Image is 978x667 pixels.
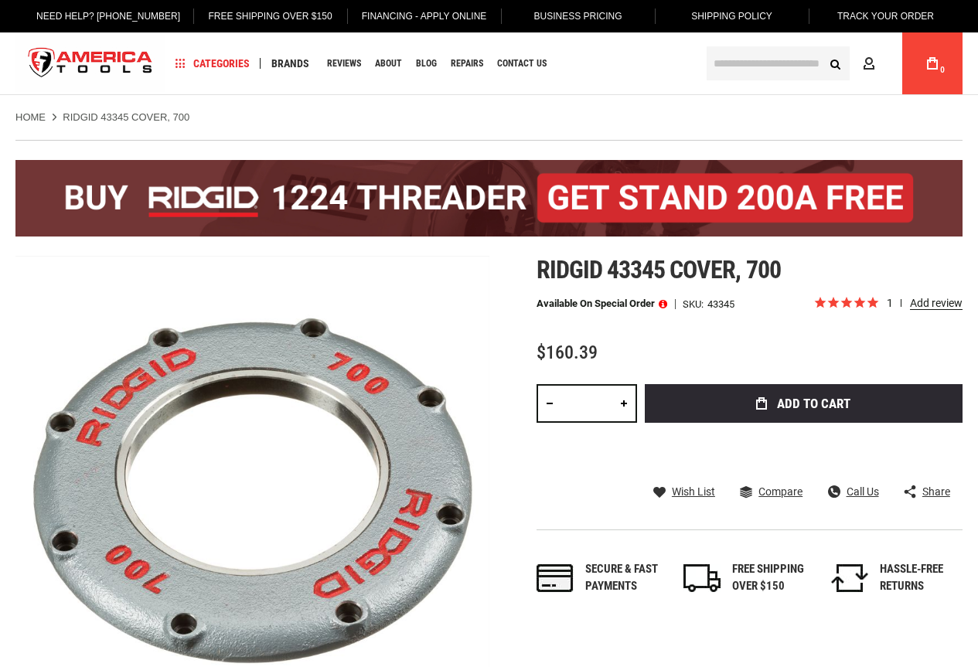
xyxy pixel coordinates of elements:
[368,53,409,74] a: About
[828,485,879,499] a: Call Us
[537,298,667,309] p: Available on Special Order
[922,486,950,497] span: Share
[820,49,850,78] button: Search
[271,58,309,69] span: Brands
[490,53,554,74] a: Contact Us
[444,53,490,74] a: Repairs
[740,485,803,499] a: Compare
[901,299,901,307] span: review
[15,111,46,124] a: Home
[264,53,316,74] a: Brands
[940,66,945,74] span: 0
[451,59,483,68] span: Repairs
[683,564,721,592] img: shipping
[880,561,963,594] div: HASSLE-FREE RETURNS
[320,53,368,74] a: Reviews
[758,486,803,497] span: Compare
[918,32,947,94] a: 0
[63,111,189,123] strong: RIDGID 43345 COVER, 700
[642,427,966,434] iframe: Secure express checkout frame
[887,297,963,309] span: 1 reviews
[672,486,715,497] span: Wish List
[813,295,963,312] span: Rated 5.0 out of 5 stars 1 reviews
[15,35,165,93] img: America Tools
[15,35,165,93] a: store logo
[175,58,250,69] span: Categories
[683,299,707,309] strong: SKU
[707,299,734,309] div: 43345
[537,255,781,284] span: Ridgid 43345 cover, 700
[847,486,879,497] span: Call Us
[169,53,257,74] a: Categories
[691,11,772,22] span: Shipping Policy
[653,485,715,499] a: Wish List
[15,160,963,237] img: BOGO: Buy the RIDGID® 1224 Threader (26092), get the 92467 200A Stand FREE!
[732,561,815,594] div: FREE SHIPPING OVER $150
[327,59,361,68] span: Reviews
[537,564,574,592] img: payments
[416,59,437,68] span: Blog
[645,384,963,423] button: Add to Cart
[777,397,850,410] span: Add to Cart
[585,561,668,594] div: Secure & fast payments
[831,564,868,592] img: returns
[409,53,444,74] a: Blog
[537,342,598,363] span: $160.39
[375,59,402,68] span: About
[497,59,547,68] span: Contact Us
